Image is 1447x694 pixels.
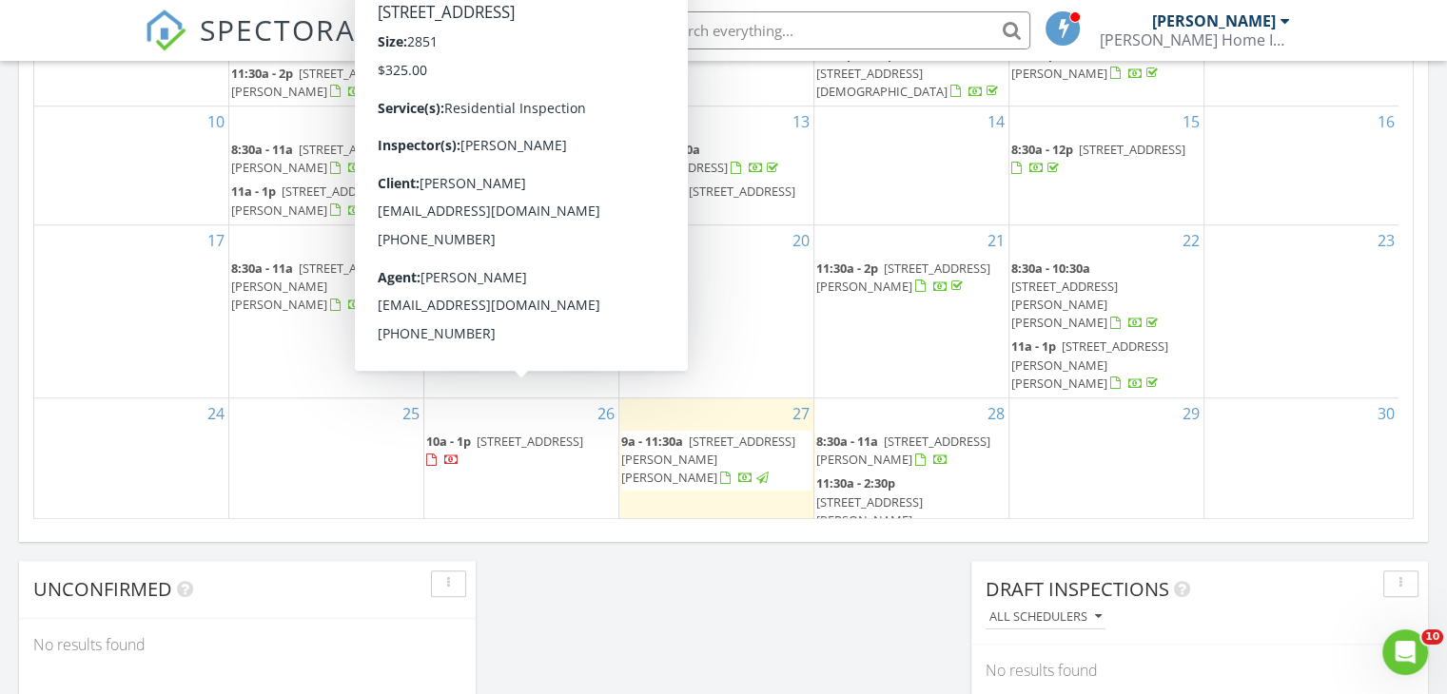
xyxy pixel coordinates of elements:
[986,576,1169,602] span: Draft Inspections
[816,433,990,468] a: 8:30a - 11a [STREET_ADDRESS][PERSON_NAME]
[426,183,471,200] span: 11a - 1p
[494,141,600,158] span: [STREET_ADDRESS]
[229,224,424,397] td: Go to August 18, 2025
[231,258,421,318] a: 8:30a - 11a [STREET_ADDRESS][PERSON_NAME][PERSON_NAME]
[816,46,1002,99] a: 12:30p - 3:30p [STREET_ADDRESS][DEMOGRAPHIC_DATA]
[813,106,1008,225] td: Go to August 14, 2025
[1374,106,1398,137] a: Go to August 16, 2025
[816,431,1007,472] a: 8:30a - 11a [STREET_ADDRESS][PERSON_NAME]
[816,474,895,492] span: 11:30a - 2:30p
[1179,225,1203,256] a: Go to August 22, 2025
[231,65,405,100] a: 11:30a - 2p [STREET_ADDRESS][PERSON_NAME]
[145,10,186,51] img: The Best Home Inspection Software - Spectora
[34,398,229,553] td: Go to August 24, 2025
[399,225,423,256] a: Go to August 18, 2025
[1008,224,1203,397] td: Go to August 22, 2025
[1008,106,1203,225] td: Go to August 15, 2025
[424,106,619,225] td: Go to August 12, 2025
[426,183,583,218] a: 11a - 1p [STREET_ADDRESS][PERSON_NAME]
[816,433,990,468] span: [STREET_ADDRESS][PERSON_NAME]
[231,65,293,82] span: 11:30a - 2p
[789,225,813,256] a: Go to August 20, 2025
[1011,337,1168,391] a: 11a - 1p [STREET_ADDRESS][PERSON_NAME][PERSON_NAME]
[426,258,616,299] a: 7:30a - 10:30a [STREET_ADDRESS]
[231,141,293,158] span: 8:30a - 11a
[145,26,356,66] a: SPECTORA
[621,183,683,200] span: 12p - 2:30p
[816,260,878,277] span: 11:30a - 2p
[816,258,1007,299] a: 11:30a - 2p [STREET_ADDRESS][PERSON_NAME]
[813,224,1008,397] td: Go to August 21, 2025
[426,433,583,468] a: 10a - 1p [STREET_ADDRESS]
[594,225,618,256] a: Go to August 19, 2025
[689,183,795,200] span: [STREET_ADDRESS]
[399,106,423,137] a: Go to August 11, 2025
[816,472,1007,550] a: 11:30a - 2:30p [STREET_ADDRESS][PERSON_NAME][PERSON_NAME]
[816,433,878,450] span: 8:30a - 11a
[426,278,533,295] span: [STREET_ADDRESS]
[621,433,795,486] a: 9a - 11:30a [STREET_ADDRESS][PERSON_NAME][PERSON_NAME]
[986,605,1105,630] button: All schedulers
[1011,46,1168,81] a: 11a - 1p [STREET_ADDRESS][PERSON_NAME]
[619,106,814,225] td: Go to August 13, 2025
[399,398,423,429] a: Go to August 25, 2025
[231,181,421,222] a: 11a - 1p [STREET_ADDRESS][PERSON_NAME]
[1011,278,1118,331] span: [STREET_ADDRESS][PERSON_NAME][PERSON_NAME]
[231,183,276,200] span: 11a - 1p
[231,260,293,277] span: 8:30a - 11a
[1011,337,1056,355] span: 11a - 1p
[621,183,795,218] a: 12p - 2:30p [STREET_ADDRESS]
[1011,141,1073,158] span: 8:30a - 12p
[813,398,1008,553] td: Go to August 28, 2025
[1079,141,1185,158] span: [STREET_ADDRESS]
[789,106,813,137] a: Go to August 13, 2025
[1008,398,1203,553] td: Go to August 29, 2025
[231,141,405,176] a: 8:30a - 11a [STREET_ADDRESS][PERSON_NAME]
[1011,336,1202,395] a: 11a - 1p [STREET_ADDRESS][PERSON_NAME][PERSON_NAME]
[1011,258,1202,336] a: 8:30a - 10:30a [STREET_ADDRESS][PERSON_NAME][PERSON_NAME]
[594,398,618,429] a: Go to August 26, 2025
[1011,260,1162,332] a: 8:30a - 10:30a [STREET_ADDRESS][PERSON_NAME][PERSON_NAME]
[426,183,583,218] span: [STREET_ADDRESS][PERSON_NAME]
[621,431,811,491] a: 9a - 11:30a [STREET_ADDRESS][PERSON_NAME][PERSON_NAME]
[1203,398,1398,553] td: Go to August 30, 2025
[477,433,583,450] span: [STREET_ADDRESS]
[1203,224,1398,397] td: Go to August 23, 2025
[204,398,228,429] a: Go to August 24, 2025
[231,139,421,180] a: 8:30a - 11a [STREET_ADDRESS][PERSON_NAME]
[204,225,228,256] a: Go to August 17, 2025
[816,65,948,100] span: [STREET_ADDRESS][DEMOGRAPHIC_DATA]
[1374,225,1398,256] a: Go to August 23, 2025
[984,398,1008,429] a: Go to August 28, 2025
[424,398,619,553] td: Go to August 26, 2025
[231,141,405,176] span: [STREET_ADDRESS][PERSON_NAME]
[231,65,405,100] span: [STREET_ADDRESS][PERSON_NAME]
[19,619,476,670] div: No results found
[1382,629,1428,675] iframe: Intercom live chat
[989,610,1102,624] div: All schedulers
[1100,30,1290,49] div: Phil Knox Home Inspections LLC
[594,106,618,137] a: Go to August 12, 2025
[426,433,471,450] span: 10a - 1p
[426,181,616,222] a: 11a - 1p [STREET_ADDRESS][PERSON_NAME]
[1011,337,1168,391] span: [STREET_ADDRESS][PERSON_NAME][PERSON_NAME]
[229,398,424,553] td: Go to August 25, 2025
[1011,44,1202,85] a: 11a - 1p [STREET_ADDRESS][PERSON_NAME]
[1011,260,1090,277] span: 8:30a - 10:30a
[1374,398,1398,429] a: Go to August 30, 2025
[424,224,619,397] td: Go to August 19, 2025
[621,433,683,450] span: 9a - 11:30a
[1011,139,1202,180] a: 8:30a - 12p [STREET_ADDRESS]
[816,493,923,547] span: [STREET_ADDRESS][PERSON_NAME][PERSON_NAME]
[33,576,172,602] span: Unconfirmed
[426,260,587,295] a: 7:30a - 10:30a [STREET_ADDRESS]
[650,11,1030,49] input: Search everything...
[816,474,948,547] a: 11:30a - 2:30p [STREET_ADDRESS][PERSON_NAME][PERSON_NAME]
[816,260,990,295] span: [STREET_ADDRESS][PERSON_NAME]
[231,260,405,313] span: [STREET_ADDRESS][PERSON_NAME][PERSON_NAME]
[34,224,229,397] td: Go to August 17, 2025
[231,260,405,313] a: 8:30a - 11a [STREET_ADDRESS][PERSON_NAME][PERSON_NAME]
[789,398,813,429] a: Go to August 27, 2025
[426,431,616,472] a: 10a - 1p [STREET_ADDRESS]
[231,183,388,218] span: [STREET_ADDRESS][PERSON_NAME]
